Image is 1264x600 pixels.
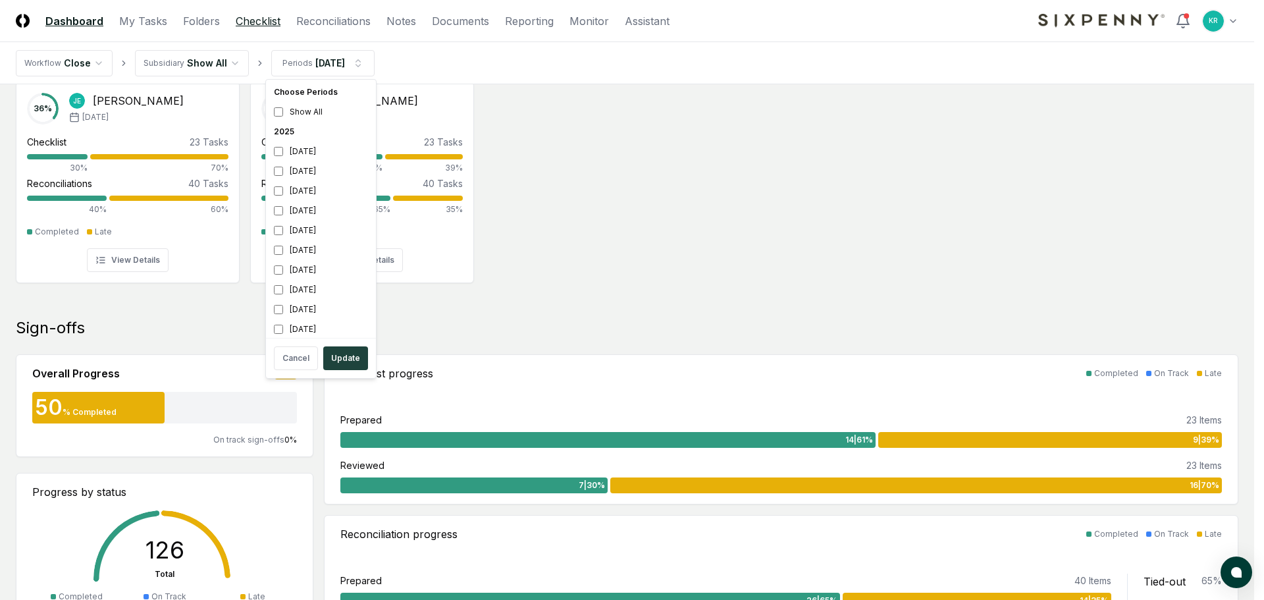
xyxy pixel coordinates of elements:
div: [DATE] [269,181,373,201]
div: [DATE] [269,142,373,161]
div: [DATE] [269,319,373,339]
div: Choose Periods [269,82,373,102]
div: [DATE] [269,221,373,240]
div: [DATE] [269,201,373,221]
div: [DATE] [269,300,373,319]
div: [DATE] [269,161,373,181]
button: Cancel [274,346,318,370]
button: Update [323,346,368,370]
div: [DATE] [269,240,373,260]
div: Show All [269,102,373,122]
div: [DATE] [269,260,373,280]
div: 2025 [269,122,373,142]
div: [DATE] [269,280,373,300]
